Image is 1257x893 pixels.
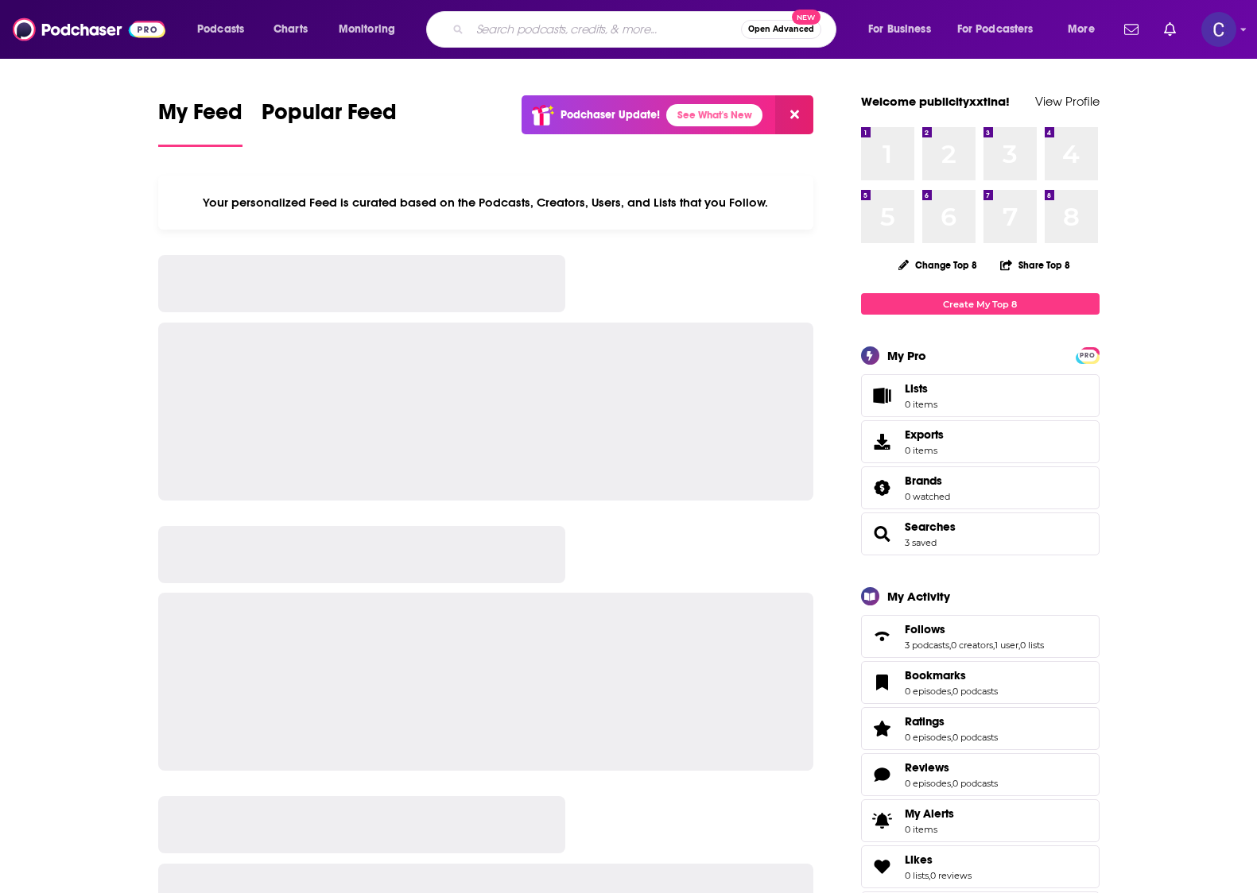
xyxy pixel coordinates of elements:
[905,474,942,488] span: Brands
[867,523,898,545] a: Searches
[748,25,814,33] span: Open Advanced
[867,763,898,786] a: Reviews
[905,732,951,743] a: 0 episodes
[867,385,898,407] span: Lists
[158,176,814,230] div: Your personalized Feed is curated based on the Podcasts, Creators, Users, and Lists that you Follow.
[158,99,242,147] a: My Feed
[861,661,1100,704] span: Bookmarks
[197,18,244,41] span: Podcasts
[666,104,762,126] a: See What's New
[905,852,933,867] span: Likes
[905,806,954,821] span: My Alerts
[861,293,1100,315] a: Create My Top 8
[905,852,972,867] a: Likes
[905,824,954,835] span: 0 items
[861,512,1100,555] span: Searches
[951,778,952,789] span: ,
[929,870,930,881] span: ,
[1158,16,1182,43] a: Show notifications dropdown
[905,714,945,729] span: Ratings
[947,17,1057,42] button: open menu
[905,622,945,636] span: Follows
[158,99,242,135] span: My Feed
[262,99,397,147] a: Popular Feed
[905,399,937,410] span: 0 items
[792,10,821,25] span: New
[905,668,998,682] a: Bookmarks
[887,589,950,604] div: My Activity
[952,732,998,743] a: 0 podcasts
[861,707,1100,750] span: Ratings
[339,18,395,41] span: Monitoring
[1035,94,1100,109] a: View Profile
[1068,18,1095,41] span: More
[905,668,966,682] span: Bookmarks
[867,856,898,878] a: Likes
[905,640,949,651] a: 3 podcasts
[861,420,1100,463] a: Exports
[905,445,944,456] span: 0 items
[867,671,898,694] a: Bookmarks
[867,717,898,740] a: Ratings
[1057,17,1115,42] button: open menu
[993,640,995,651] span: ,
[861,845,1100,888] span: Likes
[867,477,898,499] a: Brands
[328,17,416,42] button: open menu
[1201,12,1236,47] img: User Profile
[957,18,1034,41] span: For Podcasters
[868,18,931,41] span: For Business
[905,520,956,534] a: Searches
[889,255,987,275] button: Change Top 8
[274,18,308,41] span: Charts
[949,640,951,651] span: ,
[861,615,1100,658] span: Follows
[905,622,1044,636] a: Follows
[999,249,1071,280] button: Share Top 8
[470,17,741,42] input: Search podcasts, credits, & more...
[905,474,950,488] a: Brands
[905,714,998,729] a: Ratings
[741,20,821,39] button: Open AdvancedNew
[905,427,944,442] span: Exports
[561,108,660,122] p: Podchaser Update!
[995,640,1018,651] a: 1 user
[1018,640,1020,651] span: ,
[867,810,898,832] span: My Alerts
[867,431,898,453] span: Exports
[951,732,952,743] span: ,
[1078,350,1097,361] span: PRO
[186,17,265,42] button: open menu
[905,760,949,775] span: Reviews
[951,686,952,697] span: ,
[262,99,397,135] span: Popular Feed
[867,625,898,648] a: Follows
[905,686,951,697] a: 0 episodes
[861,799,1100,842] a: My Alerts
[861,94,1010,109] a: Welcome publicityxxtina!
[263,17,317,42] a: Charts
[905,491,950,502] a: 0 watched
[861,753,1100,796] span: Reviews
[952,686,998,697] a: 0 podcasts
[905,778,951,789] a: 0 episodes
[905,760,998,775] a: Reviews
[861,374,1100,417] a: Lists
[905,381,937,396] span: Lists
[857,17,951,42] button: open menu
[861,466,1100,509] span: Brands
[887,348,926,363] div: My Pro
[952,778,998,789] a: 0 podcasts
[13,14,165,44] img: Podchaser - Follow, Share and Rate Podcasts
[1201,12,1236,47] span: Logged in as publicityxxtina
[1201,12,1236,47] button: Show profile menu
[441,11,852,48] div: Search podcasts, credits, & more...
[1020,640,1044,651] a: 0 lists
[1118,16,1145,43] a: Show notifications dropdown
[905,381,928,396] span: Lists
[1078,349,1097,361] a: PRO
